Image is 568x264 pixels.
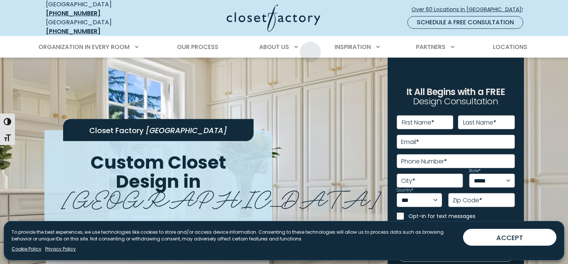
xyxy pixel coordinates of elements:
[463,229,556,246] button: ACCEPT
[12,246,41,252] a: Cookie Policy
[411,3,529,16] a: Over 60 Locations in [GEOGRAPHIC_DATA]!
[90,150,226,194] span: Custom Closet Design
[62,180,381,214] span: [GEOGRAPHIC_DATA]
[259,43,289,51] span: About Us
[183,169,201,194] span: in
[46,18,154,36] div: [GEOGRAPHIC_DATA]
[409,212,515,220] label: Opt-in for text messages
[33,37,535,58] nav: Primary Menu
[397,188,413,192] label: Country
[46,27,100,36] a: [PHONE_NUMBER]
[227,4,320,32] img: Closet Factory Logo
[463,120,496,126] label: Last Name
[46,9,100,18] a: [PHONE_NUMBER]
[493,43,527,51] span: Locations
[407,16,523,29] a: Schedule a Free Consultation
[177,43,218,51] span: Our Process
[453,197,482,203] label: Zip Code
[416,43,446,51] span: Partners
[412,6,529,13] span: Over 60 Locations in [GEOGRAPHIC_DATA]!
[406,86,505,98] span: It All Begins with a FREE
[401,139,419,145] label: Email
[469,169,481,173] label: State
[146,125,227,136] span: [GEOGRAPHIC_DATA]
[413,95,498,108] span: Design Consultation
[12,229,457,242] p: To provide the best experiences, we use technologies like cookies to store and/or access device i...
[401,178,415,184] label: City
[402,120,434,126] label: First Name
[401,159,447,165] label: Phone Number
[335,43,371,51] span: Inspiration
[38,43,130,51] span: Organization in Every Room
[89,125,144,136] span: Closet Factory
[45,246,76,252] a: Privacy Policy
